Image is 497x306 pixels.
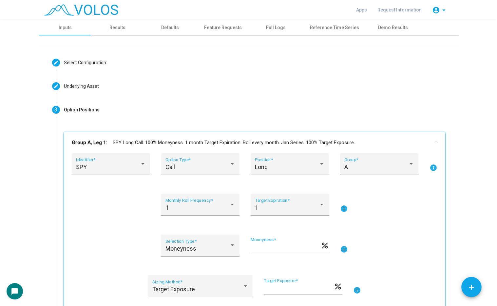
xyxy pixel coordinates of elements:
[54,106,57,113] span: 3
[340,245,348,253] mat-icon: info
[377,7,422,12] span: Request Information
[165,245,196,252] span: Moneyness
[64,83,99,90] div: Underlying Asset
[72,139,430,146] mat-panel-title: SPY Long Call. 100% Moneyness. 1 month Target Expiration. Roll every month. Jan Series. 100% Targ...
[53,84,59,89] mat-icon: create
[161,24,179,31] div: Defaults
[320,241,329,249] mat-icon: percent
[372,4,427,16] a: Request Information
[165,163,175,170] span: Call
[165,204,169,211] span: 1
[432,6,440,14] mat-icon: account_circle
[351,4,372,16] a: Apps
[266,24,286,31] div: Full Logs
[72,139,107,146] b: Group A, Leg 1:
[64,106,100,113] div: Option Positions
[378,24,408,31] div: Demo Results
[334,282,342,290] mat-icon: percent
[59,24,72,31] div: Inputs
[340,205,348,213] mat-icon: info
[53,60,59,65] mat-icon: create
[310,24,359,31] div: Reference Time Series
[353,286,361,294] mat-icon: info
[461,277,482,297] button: Add icon
[204,24,242,31] div: Feature Requests
[109,24,125,31] div: Results
[255,163,268,170] span: Long
[76,163,87,170] span: SPY
[467,283,476,292] mat-icon: add
[255,204,258,211] span: 1
[11,288,19,296] mat-icon: chat_bubble
[152,286,195,293] span: Target Exposure
[430,164,437,172] mat-icon: info
[440,6,448,14] mat-icon: arrow_drop_down
[344,163,348,170] span: A
[64,132,445,153] mat-expansion-panel-header: Group A, Leg 1:SPY Long Call. 100% Moneyness. 1 month Target Expiration. Roll every month. Jan Se...
[64,59,107,66] div: Select Configuration:
[356,7,367,12] span: Apps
